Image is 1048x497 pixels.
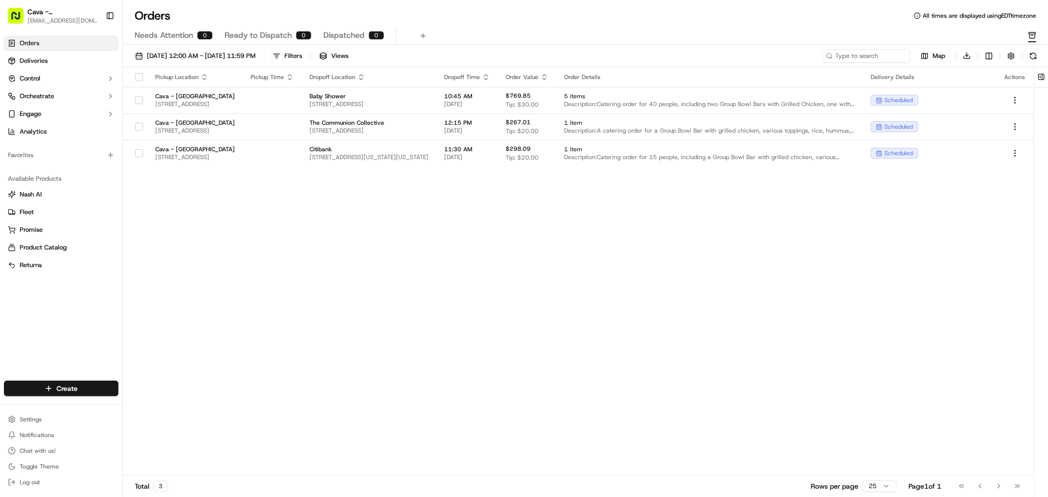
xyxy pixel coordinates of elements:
[4,187,118,202] button: Nash AI
[4,124,118,139] a: Analytics
[4,106,118,122] button: Engage
[444,92,490,100] span: 10:45 AM
[83,152,86,160] span: •
[4,257,118,273] button: Returns
[44,104,135,111] div: We're available if you need us!
[20,74,40,83] span: Control
[315,49,353,63] button: Views
[506,73,548,81] div: Order Value
[884,149,913,157] span: scheduled
[10,10,29,29] img: Nash
[20,478,40,486] span: Log out
[20,220,75,229] span: Knowledge Base
[884,96,913,104] span: scheduled
[914,50,952,62] button: Map
[310,145,428,153] span: Citibank
[4,240,118,255] button: Product Catalog
[4,71,118,86] button: Control
[20,110,41,118] span: Engage
[284,52,302,60] div: Filters
[88,152,109,160] span: [DATE]
[20,261,42,270] span: Returns
[20,415,42,423] span: Settings
[10,143,26,159] img: Klarizel Pensader
[20,127,47,136] span: Analytics
[506,154,538,162] span: Tip: $20.00
[225,29,292,41] span: Ready to Dispatch
[20,190,42,199] span: Nash AI
[4,4,102,28] button: Cava - [GEOGRAPHIC_DATA][EMAIL_ADDRESS][DOMAIN_NAME]
[564,100,855,108] span: Description: Catering order for 40 people, including two Group Bowl Bars with Grilled Chicken, on...
[155,73,235,81] div: Pickup Location
[147,52,255,60] span: [DATE] 12:00 AM - [DATE] 11:59 PM
[8,225,114,234] a: Promise
[871,73,989,81] div: Delivery Details
[8,190,114,199] a: Nash AI
[506,118,531,126] span: $267.01
[20,463,59,470] span: Toggle Theme
[4,444,118,458] button: Chat with us!
[444,73,490,81] div: Dropoff Time
[4,147,118,163] div: Favorites
[152,126,179,138] button: See all
[564,153,855,161] span: Description: Catering order for 15 people, including a Group Bowl Bar with grilled chicken, vario...
[310,73,428,81] div: Dropoff Location
[197,31,213,40] div: 0
[811,481,858,491] p: Rows per page
[4,204,118,220] button: Fleet
[506,101,538,109] span: Tip: $30.00
[4,88,118,104] button: Orchestrate
[506,145,531,153] span: $298.09
[155,119,235,127] span: Cava - [GEOGRAPHIC_DATA]
[20,431,54,439] span: Notifications
[155,92,235,100] span: Cava - [GEOGRAPHIC_DATA]
[4,475,118,489] button: Log out
[83,179,86,187] span: •
[506,127,538,135] span: Tip: $20.00
[4,413,118,426] button: Settings
[310,153,428,161] span: [STREET_ADDRESS][US_STATE][US_STATE]
[20,225,43,234] span: Promise
[83,221,91,228] div: 💻
[310,127,428,135] span: [STREET_ADDRESS]
[21,94,38,111] img: 1724597045416-56b7ee45-8013-43a0-a6f9-03cb97ddad50
[20,92,54,101] span: Orchestrate
[444,127,490,135] span: [DATE]
[69,243,119,251] a: Powered byPylon
[155,127,235,135] span: [STREET_ADDRESS]
[822,49,910,63] input: Type to search
[4,53,118,69] a: Deliveries
[1026,49,1040,63] button: Refresh
[564,119,855,127] span: 1 item
[10,128,66,136] div: Past conversations
[44,94,161,104] div: Start new chat
[10,39,179,55] p: Welcome 👋
[20,56,48,65] span: Deliveries
[20,447,56,455] span: Chat with us!
[135,481,168,492] div: Total
[79,216,162,233] a: 💻API Documentation
[153,481,168,492] div: 3
[923,12,1036,20] span: All times are displayed using EDT timezone
[4,460,118,473] button: Toggle Theme
[908,481,941,491] div: Page 1 of 1
[331,52,348,60] span: Views
[20,153,28,161] img: 1736555255976-a54dd68f-1ca7-489b-9aae-adbdc363a1c4
[296,31,312,40] div: 0
[28,7,98,17] button: Cava - [GEOGRAPHIC_DATA]
[564,145,855,153] span: 1 item
[4,428,118,442] button: Notifications
[310,92,428,100] span: Baby Shower
[444,145,490,153] span: 11:30 AM
[8,208,114,217] a: Fleet
[167,97,179,109] button: Start new chat
[93,220,158,229] span: API Documentation
[4,381,118,396] button: Create
[310,100,428,108] span: [STREET_ADDRESS]
[564,92,855,100] span: 5 items
[268,49,307,63] button: Filters
[131,49,260,63] button: [DATE] 12:00 AM - [DATE] 11:59 PM
[20,243,67,252] span: Product Catalog
[155,100,235,108] span: [STREET_ADDRESS]
[30,152,81,160] span: Klarizel Pensader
